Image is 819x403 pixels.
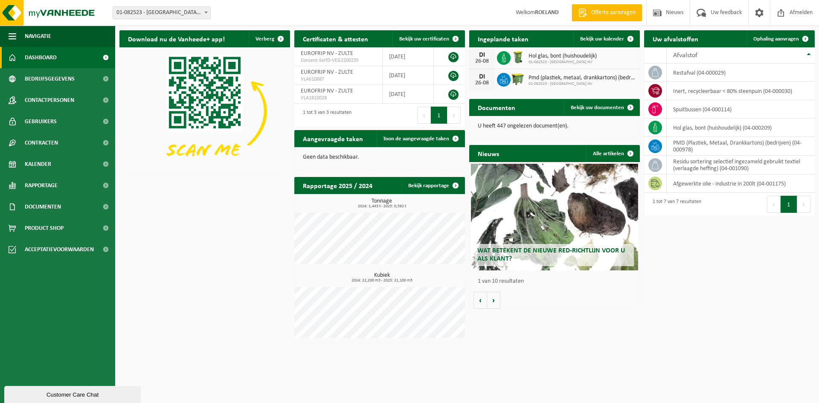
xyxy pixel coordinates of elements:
[301,57,376,64] span: Consent-SelfD-VEG2200235
[383,47,434,66] td: [DATE]
[25,239,94,260] span: Acceptatievoorwaarden
[586,145,639,162] a: Alle artikelen
[673,52,697,59] span: Afvalstof
[753,36,799,42] span: Ophaling aanvragen
[25,26,51,47] span: Navigatie
[256,36,274,42] span: Verberg
[249,30,289,47] button: Verberg
[376,130,464,147] a: Toon de aangevraagde taken
[535,9,559,16] strong: ROELAND
[667,156,815,174] td: residu sortering selectief ingezameld gebruikt textiel (verlaagde heffing) (04-001090)
[113,6,211,19] span: 01-082523 - EUROFRIP NV - ZULTE
[529,81,636,87] span: 01-082523 - [GEOGRAPHIC_DATA] NV
[383,136,449,142] span: Toon de aangevraagde taken
[473,52,491,58] div: DI
[417,107,431,124] button: Previous
[487,292,500,309] button: Volgende
[529,60,597,65] span: 01-082523 - [GEOGRAPHIC_DATA] NV
[648,195,701,214] div: 1 tot 7 van 7 resultaten
[119,30,233,47] h2: Download nu de Vanheede+ app!
[25,154,51,175] span: Kalender
[299,278,465,283] span: 2024: 22,200 m3 - 2025: 21,100 m3
[473,58,491,64] div: 26-08
[667,174,815,193] td: afgewerkte olie - industrie in 200lt (04-001175)
[469,30,537,47] h2: Ingeplande taken
[511,72,525,86] img: WB-1100-HPE-GN-50
[589,9,638,17] span: Offerte aanvragen
[399,36,449,42] span: Bekijk uw certificaten
[301,76,376,83] span: VLA610887
[113,7,210,19] span: 01-082523 - EUROFRIP NV - ZULTE
[529,53,597,60] span: Hol glas, bont (huishoudelijk)
[25,111,57,132] span: Gebruikers
[473,80,491,86] div: 26-08
[294,177,381,194] h2: Rapportage 2025 / 2024
[25,47,57,68] span: Dashboard
[301,88,353,94] span: EUROFRIP NV - ZULTE
[401,177,464,194] a: Bekijk rapportage
[25,90,74,111] span: Contactpersonen
[580,36,624,42] span: Bekijk uw kalender
[25,175,58,196] span: Rapportage
[25,132,58,154] span: Contracten
[299,198,465,209] h3: Tonnage
[564,99,639,116] a: Bekijk uw documenten
[25,217,64,239] span: Product Shop
[301,69,353,75] span: EUROFRIP NV - ZULTE
[299,106,351,125] div: 1 tot 3 van 3 resultaten
[573,30,639,47] a: Bekijk uw kalender
[667,64,815,82] td: restafval (04-000029)
[469,145,508,162] h2: Nieuws
[301,50,353,57] span: EUROFRIP NV - ZULTE
[571,105,624,110] span: Bekijk uw documenten
[431,107,447,124] button: 1
[667,100,815,119] td: spuitbussen (04-000114)
[473,292,487,309] button: Vorige
[478,123,631,129] p: U heeft 447 ongelezen document(en).
[644,30,707,47] h2: Uw afvalstoffen
[572,4,642,21] a: Offerte aanvragen
[797,196,810,213] button: Next
[473,73,491,80] div: DI
[511,50,525,64] img: WB-0240-HPE-GN-50
[746,30,814,47] a: Ophaling aanvragen
[471,164,638,270] a: Wat betekent de nieuwe RED-richtlijn voor u als klant?
[301,95,376,101] span: VLA1810028
[294,130,372,147] h2: Aangevraagde taken
[667,82,815,100] td: inert, recycleerbaar < 80% steenpuin (04-000030)
[781,196,797,213] button: 1
[478,278,636,284] p: 1 van 10 resultaten
[667,119,815,137] td: hol glas, bont (huishoudelijk) (04-000209)
[299,204,465,209] span: 2024: 1,443 t - 2025: 0,592 t
[25,196,61,217] span: Documenten
[529,75,636,81] span: Pmd (plastiek, metaal, drankkartons) (bedrijven)
[25,68,75,90] span: Bedrijfsgegevens
[667,137,815,156] td: PMD (Plastiek, Metaal, Drankkartons) (bedrijven) (04-000978)
[767,196,781,213] button: Previous
[383,66,434,85] td: [DATE]
[119,47,290,175] img: Download de VHEPlus App
[392,30,464,47] a: Bekijk uw certificaten
[299,273,465,283] h3: Kubiek
[469,99,524,116] h2: Documenten
[303,154,456,160] p: Geen data beschikbaar.
[4,384,142,403] iframe: chat widget
[294,30,377,47] h2: Certificaten & attesten
[447,107,461,124] button: Next
[477,247,625,262] span: Wat betekent de nieuwe RED-richtlijn voor u als klant?
[383,85,434,104] td: [DATE]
